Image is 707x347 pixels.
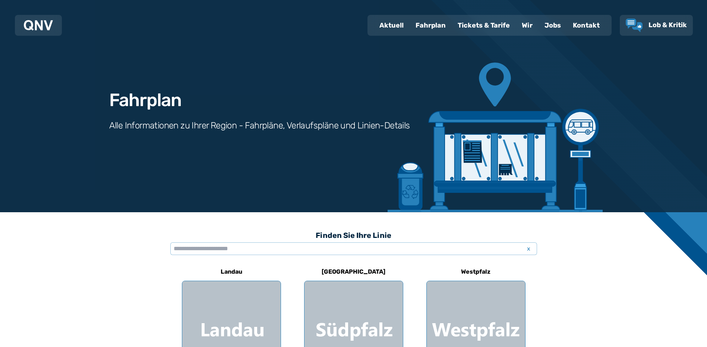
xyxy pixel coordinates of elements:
h6: [GEOGRAPHIC_DATA] [319,266,388,278]
a: Aktuell [373,16,410,35]
span: x [524,244,534,253]
a: Jobs [539,16,567,35]
a: Wir [516,16,539,35]
span: Lob & Kritik [648,21,687,29]
a: Kontakt [567,16,606,35]
a: Tickets & Tarife [452,16,516,35]
h6: Landau [218,266,245,278]
h1: Fahrplan [109,91,182,109]
h3: Finden Sie Ihre Linie [170,227,537,243]
a: Fahrplan [410,16,452,35]
img: QNV Logo [24,20,53,31]
a: Lob & Kritik [626,19,687,32]
h6: Westpfalz [458,266,493,278]
h3: Alle Informationen zu Ihrer Region - Fahrpläne, Verlaufspläne und Linien-Details [109,120,410,131]
a: QNV Logo [24,18,53,33]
